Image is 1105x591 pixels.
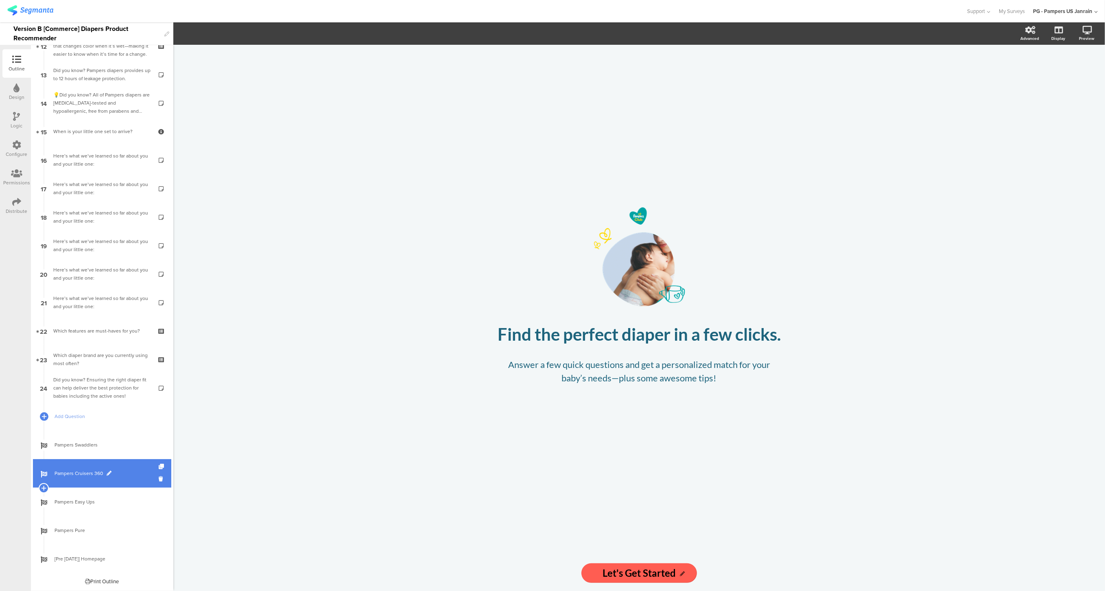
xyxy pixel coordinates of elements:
[55,441,159,449] span: Pampers Swaddlers
[33,117,171,146] a: 15 When is your little one set to arrive?
[53,152,151,168] div: Here’s what we’ve learned so far about you and your little one:
[40,383,48,392] span: 24
[33,488,171,516] a: Pampers Easy Ups
[33,231,171,260] a: 19 Here’s what we’ve learned so far about you and your little one:
[33,374,171,402] a: 24 Did you know? Ensuring the right diaper fit can help deliver the best protection for babies in...
[53,376,151,400] div: Did you know? Ensuring the right diaper fit can help deliver the best protection for babies inclu...
[33,545,171,573] a: [Pre [DATE]] Homepage
[13,22,160,45] div: Version B [Commerce] Diapers Product Recommender
[53,91,151,115] div: 💡Did you know? All of Pampers diapers are dermatologist-tested and hypoallergenic, free from para...
[53,237,151,254] div: Here’s what we’ve learned so far about you and your little one:
[33,89,171,117] a: 14 💡Did you know? All of Pampers diapers are [MEDICAL_DATA]-tested and hypoallergenic, free from ...
[53,294,151,311] div: Here’s what we’ve learned so far about you and your little one:
[33,32,171,60] a: 12 A wetness indicator is a line on the diaper that changes color when it’s wet—making it easier ...
[55,555,159,563] span: [Pre [DATE]] Homepage
[41,212,47,221] span: 18
[33,431,171,459] a: Pampers Swaddlers
[55,412,159,420] span: Add Question
[33,60,171,89] a: 13 Did you know? Pampers diapers provides up to 12 hours of leakage protection.
[33,459,171,488] a: Pampers Cruisers 360
[159,464,166,469] i: Duplicate
[53,66,151,83] div: Did you know? Pampers diapers provides up to 12 hours of leakage protection.
[7,5,53,15] img: segmanta logo
[41,70,47,79] span: 13
[41,42,47,50] span: 12
[33,516,171,545] a: Pampers Pure
[6,151,28,158] div: Configure
[159,475,166,483] i: Delete
[53,327,151,335] div: Which features are must-haves for you?
[41,98,47,107] span: 14
[33,317,171,345] a: 22 Which features are must-haves for you?
[1020,35,1039,42] div: Advanced
[55,526,159,534] span: Pampers Pure
[40,269,48,278] span: 20
[53,34,151,58] div: A wetness indicator is a line on the diaper that changes color when it’s wet—making it easier to ...
[497,358,782,385] p: Answer a few quick questions and get a personalized match for your baby’s needs—plus some awesome...
[9,65,25,72] div: Outline
[489,324,790,344] p: Find the perfect diaper in a few clicks.
[53,351,151,368] div: Which diaper brand are you currently using most often?
[40,326,48,335] span: 22
[85,578,119,585] div: Print Outline
[3,179,30,186] div: Permissions
[1033,7,1092,15] div: PG - Pampers US Janrain
[41,241,47,250] span: 19
[40,355,48,364] span: 23
[41,298,47,307] span: 21
[33,260,171,288] a: 20 Here’s what we’ve learned so far about you and your little one:
[33,174,171,203] a: 17 Here’s what we’ve learned so far about you and your little one:
[33,345,171,374] a: 23 Which diaper brand are you currently using most often?
[53,266,151,282] div: Here’s what we’ve learned so far about you and your little one:
[53,127,151,136] div: When is your little one set to arrive?
[6,208,28,215] div: Distribute
[55,498,159,506] span: Pampers Easy Ups
[33,288,171,317] a: 21 Here’s what we’ve learned so far about you and your little one:
[41,184,47,193] span: 17
[41,155,47,164] span: 16
[967,7,985,15] span: Support
[33,203,171,231] a: 18 Here’s what we’ve learned so far about you and your little one:
[581,563,697,583] input: Start
[53,180,151,197] div: Here’s what we’ve learned so far about you and your little one:
[41,127,47,136] span: 15
[9,94,24,101] div: Design
[53,209,151,225] div: Here’s what we’ve learned so far about you and your little one:
[11,122,23,129] div: Logic
[55,469,159,477] span: Pampers Cruisers 360
[1051,35,1065,42] div: Display
[1079,35,1094,42] div: Preview
[33,146,171,174] a: 16 Here’s what we’ve learned so far about you and your little one:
